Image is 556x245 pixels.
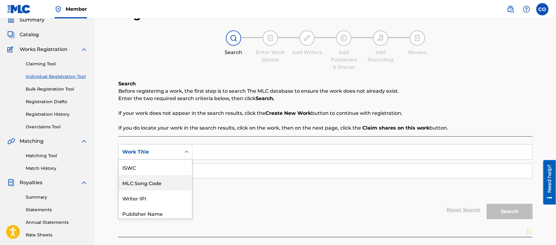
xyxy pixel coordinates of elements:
[523,6,530,13] img: help
[80,138,88,145] img: expand
[7,46,15,53] img: Works Registration
[505,3,517,15] a: Public Search
[20,179,42,186] span: Royalties
[365,49,396,64] div: Add Recording
[119,175,192,190] div: MLC Song Code
[7,16,15,24] img: Summary
[26,153,88,159] a: Matching Tool
[230,34,237,42] img: step indicator icon for Search
[507,6,514,13] img: search
[340,34,348,42] img: step indicator icon for Add Publishers & Shares
[26,165,88,172] a: Match History
[119,190,192,206] div: Writer IPI
[362,125,430,131] strong: Claim shares on this work
[20,16,44,24] span: Summary
[26,86,88,92] a: Bulk Registration Tool
[118,87,533,95] p: Before registering a work, the first step is to search The MLC database to ensure the work does n...
[414,34,421,42] img: step indicator icon for Review
[118,124,533,132] p: If you do locate your work in the search results, click on the work, then on the next page, click...
[7,4,15,33] div: Need help?
[26,99,88,105] a: Registration Drafts
[520,3,533,15] div: Help
[265,110,311,116] strong: Create New Work
[267,34,274,42] img: step indicator icon for Enter Work Details
[255,49,286,64] div: Enter Work Details
[7,138,15,145] img: Matching
[119,160,192,175] div: ISWC
[20,138,44,145] span: Matching
[256,95,274,101] strong: Search.
[527,222,531,240] div: Drag
[7,31,39,38] a: CatalogCatalog
[26,194,88,200] a: Summary
[66,6,87,13] span: Member
[26,73,88,80] a: Individual Registration Tool
[218,49,249,56] div: Search
[7,16,44,24] a: SummarySummary
[122,148,177,156] div: Work Title
[80,179,88,186] img: expand
[292,49,322,56] div: Add Writers
[80,46,88,53] img: expand
[26,232,88,238] a: Rate Sheets
[7,179,15,186] img: Royalties
[118,110,533,117] p: If your work does not appear in the search results, click the button to continue with registration.
[7,31,15,38] img: Catalog
[377,34,384,42] img: step indicator icon for Add Recording
[26,61,88,67] a: Claiming Tool
[20,46,67,53] span: Works Registration
[119,206,192,221] div: Publisher Name
[118,95,533,102] p: Enter the two required search criteria below, then click
[118,144,533,222] form: Search Form
[55,6,62,13] img: Top Rightsholder
[26,111,88,118] a: Registration History
[539,160,556,205] iframe: Resource Center
[26,124,88,130] a: Overclaims Tool
[329,49,359,71] div: Add Publishers & Shares
[536,3,549,15] div: User Menu
[402,49,433,56] div: Review
[7,5,31,14] img: MLC Logo
[26,219,88,226] a: Annual Statements
[303,34,311,42] img: step indicator icon for Add Writers
[20,31,39,38] span: Catalog
[26,207,88,213] a: Statements
[525,216,556,245] iframe: Chat Widget
[118,81,136,87] b: Search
